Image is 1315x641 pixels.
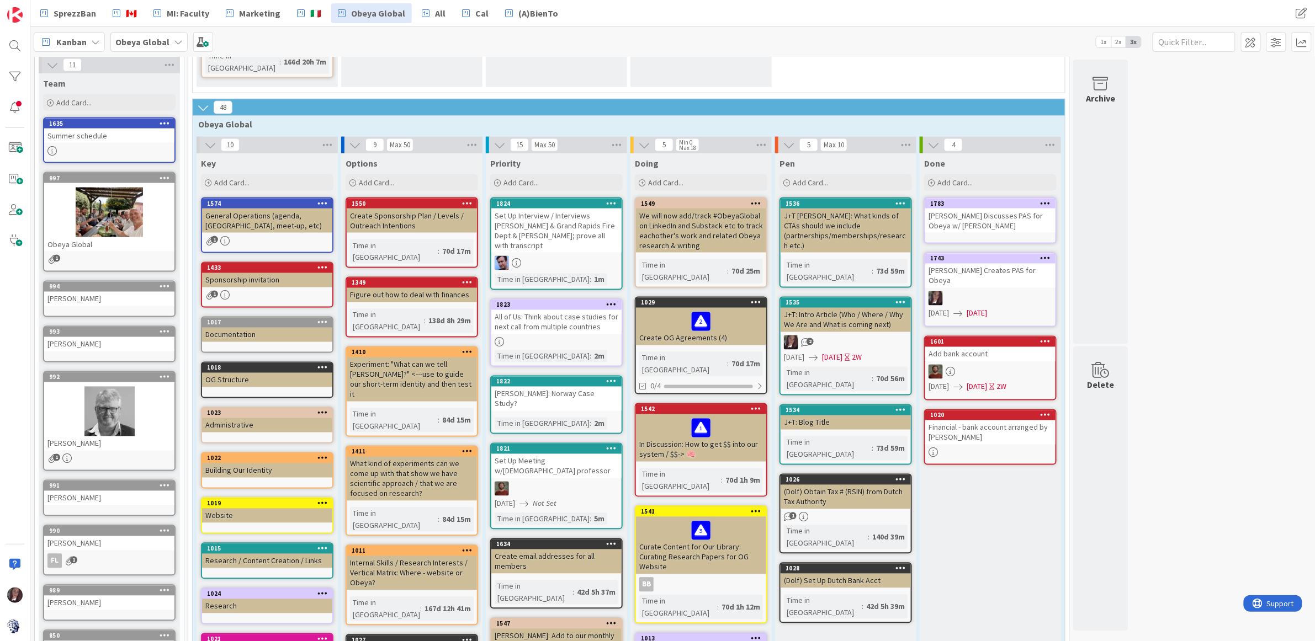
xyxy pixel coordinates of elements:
[925,209,1056,233] div: [PERSON_NAME] Discusses PAS for Obeya w/ [PERSON_NAME]
[43,326,176,362] a: 993[PERSON_NAME]
[202,273,332,287] div: Sponsorship invitation
[352,200,477,207] div: 1550
[331,3,412,23] a: Obeya Global
[202,408,332,418] div: 1023
[126,7,137,20] span: 🇨🇦
[591,274,607,286] div: 1m
[352,547,477,555] div: 1011
[54,7,96,20] span: SprezzBan
[641,405,766,413] div: 1542
[636,507,766,574] div: 1541Curate Content for Our Library: Curating Research Papers for OG Website
[359,178,394,188] span: Add Card...
[491,444,622,454] div: 1821
[202,199,332,233] div: 1574General Operations (agenda, [GEOGRAPHIC_DATA], meet-up, etc)
[439,245,474,258] div: 70d 17m
[635,506,767,624] a: 1541Curate Content for Our Library: Curating Research Papers for OG WebsiteBBTime in [GEOGRAPHIC_...
[786,407,911,414] div: 1534
[648,178,683,188] span: Add Card...
[49,328,174,336] div: 993
[924,336,1057,400] a: 1601Add bank accountDR[DATE][DATE]2W
[44,282,174,306] div: 994[PERSON_NAME]
[929,365,943,379] img: DR
[202,544,332,554] div: 1015
[202,453,332,478] div: 1022Building Our Identity
[491,256,622,270] div: JB
[207,264,332,272] div: 1433
[202,463,332,478] div: Building Our Identity
[852,352,862,364] div: 2W
[781,415,911,430] div: J+T: Blog Title
[636,308,766,345] div: Create OG Agreements (4)
[347,447,477,457] div: 1411
[352,448,477,456] div: 1411
[491,539,622,549] div: 1634
[925,254,1056,288] div: 1743[PERSON_NAME] Creates PAS for Obeya
[202,554,332,568] div: Research / Content Creation / Links
[115,36,169,47] b: Obeya Global
[491,300,622,334] div: 1823All of Us: Think about case studies for next call from multiple countries
[868,531,869,543] span: :
[807,338,814,345] span: 2
[590,274,591,286] span: :
[491,539,622,574] div: 1634Create email addresses for all members
[491,549,622,574] div: Create email addresses for all members
[49,527,174,535] div: 990
[202,544,332,568] div: 1015Research / Content Creation / Links
[591,350,607,362] div: 2m
[872,442,873,455] span: :
[729,358,763,370] div: 70d 17m
[872,265,873,277] span: :
[211,291,218,298] span: 1
[925,337,1056,361] div: 1601Add bank account
[636,298,766,345] div: 1029Create OG Agreements (4)
[641,508,766,516] div: 1541
[491,300,622,310] div: 1823
[202,318,332,342] div: 1017Documentation
[496,378,622,386] div: 1822
[784,335,798,350] img: TD
[490,443,623,530] a: 1821Set Up Meeting w/[DEMOGRAPHIC_DATA] professorDR[DATE]Not SetTime in [GEOGRAPHIC_DATA]:5m
[639,578,654,592] div: BB
[44,372,174,382] div: 992
[635,197,767,288] a: 1549We will now add/track #ObeyaGlobal on LinkedIn and Substack etc to track eachother's work and...
[786,476,911,484] div: 1026
[924,253,1057,327] a: 1743[PERSON_NAME] Creates PAS for ObeyaTD[DATE][DATE]
[518,7,558,20] span: (A)BienTo
[207,364,332,372] div: 1018
[438,414,439,426] span: :
[780,404,912,465] a: 1534J+T: Blog TitleTime in [GEOGRAPHIC_DATA]:73d 59m
[202,363,332,373] div: 1018
[347,278,477,288] div: 1349
[495,482,509,496] img: DR
[44,554,174,568] div: fl
[201,317,333,353] a: 1017Documentation
[639,352,727,376] div: Time in [GEOGRAPHIC_DATA]
[925,365,1056,379] div: DR
[793,178,828,188] span: Add Card...
[784,525,868,549] div: Time in [GEOGRAPHIC_DATA]
[786,299,911,307] div: 1535
[929,308,949,319] span: [DATE]
[781,564,911,588] div: 1028(Dolf) Set Up Dutch Bank Acct
[490,538,623,609] a: 1634Create email addresses for all membersTime in [GEOGRAPHIC_DATA]:42d 5h 37m
[207,319,332,327] div: 1017
[784,352,804,364] span: [DATE]
[347,348,477,357] div: 1410
[44,436,174,451] div: [PERSON_NAME]
[925,199,1056,209] div: 1783
[780,297,912,396] a: 1535J+T: Intro Article (Who / Where / Why We Are and What is coming next)TD[DATE][DATE]2WTime in ...
[415,3,452,23] a: All
[491,199,622,209] div: 1824
[781,199,911,253] div: 1536J+T [PERSON_NAME]: What kinds of CTAs should we include (partnerships/memberships/research etc.)
[347,546,477,590] div: 1011Internal Skills / Research Interests / Vertical Matrix: Where - website or Obeya?
[636,404,766,462] div: 1542In Discussion: How to get $$ into our system / $$-> 🧠
[925,199,1056,233] div: 1783[PERSON_NAME] Discusses PAS for Obeya w/ [PERSON_NAME]
[44,173,174,252] div: 997Obeya Global
[781,298,911,308] div: 1535
[786,200,911,207] div: 1536
[201,498,333,534] a: 1019Website
[872,373,873,385] span: :
[43,371,176,471] a: 992[PERSON_NAME]
[346,545,478,626] a: 1011Internal Skills / Research Interests / Vertical Matrix: Where - website or Obeya?Time in [GEO...
[439,514,474,526] div: 84d 15m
